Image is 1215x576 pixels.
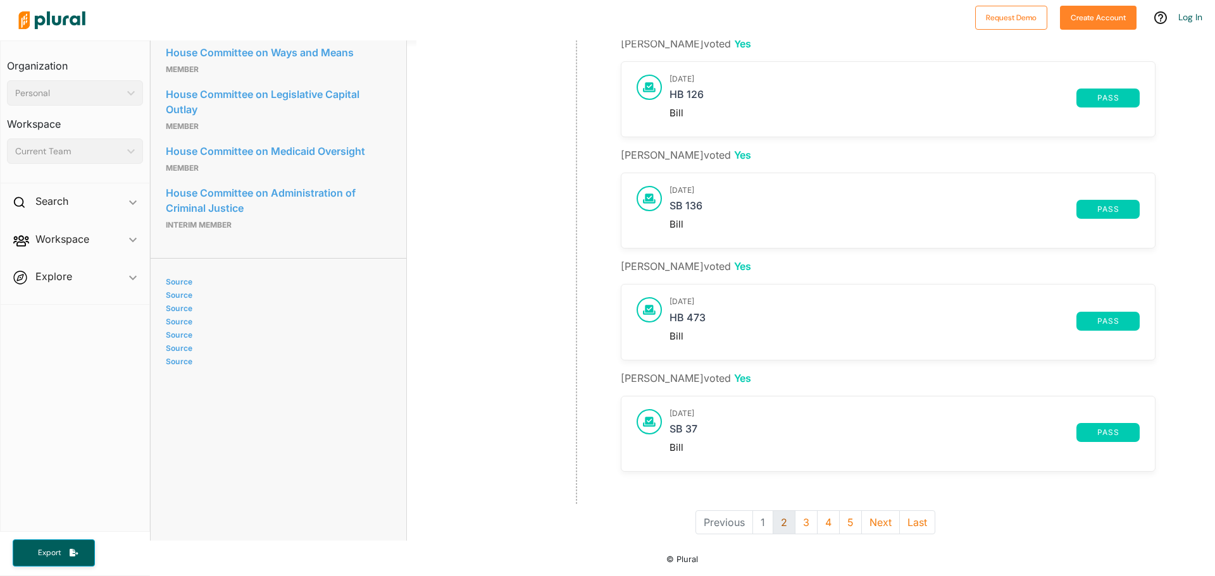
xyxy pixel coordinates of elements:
[166,357,387,366] a: Source
[15,145,122,158] div: Current Team
[670,312,1076,331] a: HB 473
[7,47,143,75] h3: Organization
[670,107,1140,119] div: Bill
[166,85,391,119] a: House Committee on Legislative Capital Outlay
[734,372,751,384] span: Yes
[666,555,698,564] small: © Plural
[15,87,122,100] div: Personal
[29,548,70,558] span: Export
[734,260,751,273] span: Yes
[1060,10,1137,23] a: Create Account
[670,442,1140,453] div: Bill
[839,510,862,534] button: 5
[817,510,840,534] button: 4
[1084,317,1132,325] span: pass
[166,277,387,286] a: Source
[1084,205,1132,213] span: pass
[670,89,1076,107] a: HB 126
[166,330,387,340] a: Source
[861,510,900,534] button: Next
[975,6,1047,30] button: Request Demo
[670,409,1140,418] h3: [DATE]
[670,297,1140,306] h3: [DATE]
[734,37,751,50] span: Yes
[734,149,751,161] span: Yes
[1178,11,1202,23] a: Log In
[795,510,818,534] button: 3
[621,37,751,50] span: [PERSON_NAME] voted
[166,119,391,134] p: Member
[166,317,387,326] a: Source
[166,183,391,218] a: House Committee on Administration of Criminal Justice
[773,510,795,534] button: 2
[975,10,1047,23] a: Request Demo
[670,423,1076,442] a: SB 37
[166,142,391,161] a: House Committee on Medicaid Oversight
[166,62,391,77] p: Member
[1084,429,1132,436] span: pass
[1084,94,1132,102] span: pass
[621,260,751,273] span: [PERSON_NAME] voted
[166,161,391,176] p: Member
[670,186,1140,195] h3: [DATE]
[1060,6,1137,30] button: Create Account
[35,194,68,208] h2: Search
[13,539,95,567] button: Export
[7,106,143,133] h3: Workspace
[166,303,387,313] a: Source
[670,75,1140,83] h3: [DATE]
[621,372,751,384] span: [PERSON_NAME] voted
[670,219,1140,230] div: Bill
[670,331,1140,342] div: Bill
[166,290,387,300] a: Source
[166,343,387,353] a: Source
[670,200,1076,219] a: SB 136
[899,510,935,534] button: Last
[166,218,391,233] p: Interim Member
[166,43,391,62] a: House Committee on Ways and Means
[621,149,751,161] span: [PERSON_NAME] voted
